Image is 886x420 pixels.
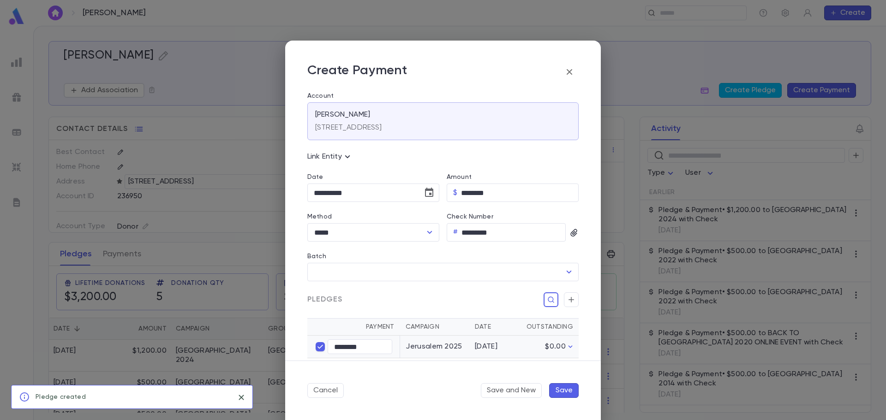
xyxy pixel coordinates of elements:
label: Date [307,173,439,181]
label: Account [307,92,579,100]
th: Campaign [400,319,469,336]
label: Check Number [447,213,493,220]
button: Open [563,266,575,278]
th: Date [469,319,516,336]
button: Open [423,226,436,239]
p: Create Payment [307,63,407,81]
td: Jerusalem 2025 [400,336,469,358]
label: Batch [307,253,326,260]
button: close [234,390,249,405]
th: Payment [307,319,400,336]
p: $ [453,188,457,197]
label: Method [307,213,332,220]
p: [STREET_ADDRESS] [315,123,382,132]
p: Link Entity [307,151,353,162]
p: [PERSON_NAME] [315,110,370,119]
button: Save [549,383,579,398]
p: # [453,228,458,237]
button: Save and New [481,383,542,398]
div: Pledge created [36,388,86,406]
td: $0.00 [516,336,579,358]
span: Pledges [307,295,342,304]
th: Outstanding [516,319,579,336]
button: Cancel [307,383,344,398]
div: [DATE] [475,342,511,351]
button: Choose date, selected date is Aug 11, 2025 [420,183,438,202]
label: Amount [447,173,472,181]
